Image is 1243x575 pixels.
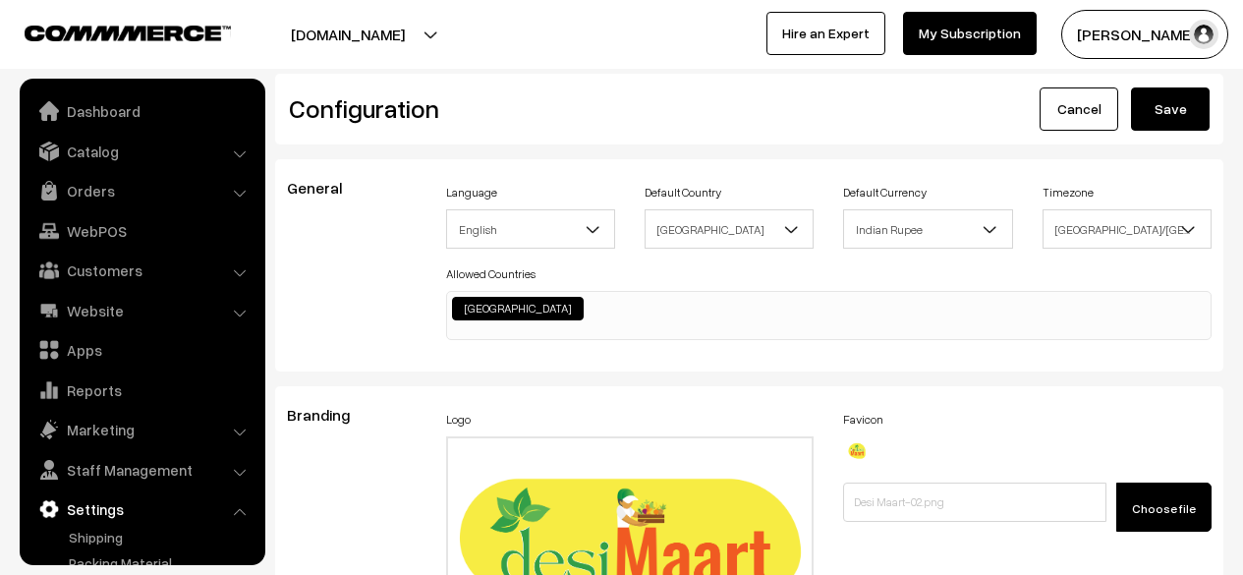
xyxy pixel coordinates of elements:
a: Orders [25,173,258,208]
a: Catalog [25,134,258,169]
button: [PERSON_NAME] [1061,10,1228,59]
input: Desi Maart-02.png [843,483,1106,522]
button: [DOMAIN_NAME] [222,10,474,59]
li: India [452,297,584,320]
span: India [645,209,814,249]
a: Hire an Expert [766,12,885,55]
a: Reports [25,373,258,408]
label: Language [446,184,497,201]
a: My Subscription [903,12,1037,55]
a: Packing Material [64,552,258,573]
span: English [446,209,615,249]
a: COMMMERCE [25,20,197,43]
button: Save [1131,87,1210,131]
img: user [1189,20,1218,49]
span: Indian Rupee [843,209,1012,249]
a: Cancel [1040,87,1118,131]
a: Apps [25,332,258,368]
a: Customers [25,253,258,288]
a: Website [25,293,258,328]
a: Staff Management [25,452,258,488]
a: Shipping [64,527,258,547]
span: Choose file [1132,501,1196,516]
h2: Configuration [289,93,735,124]
span: General [287,178,366,198]
label: Favicon [843,411,883,429]
label: Default Country [645,184,721,201]
label: Default Currency [843,184,927,201]
span: English [447,212,614,247]
span: Asia/Kolkata [1044,212,1211,247]
img: COMMMERCE [25,26,231,40]
span: Asia/Kolkata [1043,209,1212,249]
label: Logo [446,411,471,429]
label: Allowed Countries [446,265,536,283]
label: Timezone [1043,184,1094,201]
img: 17394646623308Desi-Maart-02.png [843,437,873,464]
a: WebPOS [25,213,258,249]
span: Indian Rupee [844,212,1011,247]
a: Marketing [25,412,258,447]
a: Dashboard [25,93,258,129]
span: Branding [287,405,373,425]
a: Settings [25,491,258,527]
span: India [646,212,813,247]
